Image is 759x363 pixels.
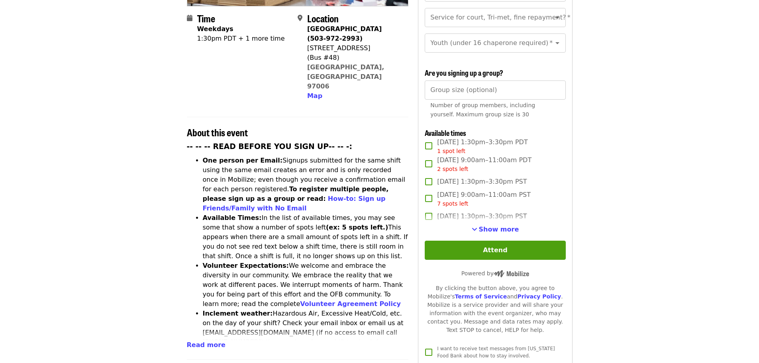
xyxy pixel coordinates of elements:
[552,37,563,49] button: Open
[203,262,289,269] strong: Volunteer Expectations:
[437,190,531,208] span: [DATE] 9:00am–11:00am PST
[187,125,248,139] span: About this event
[479,226,519,233] span: Show more
[307,92,322,100] span: Map
[425,128,466,138] span: Available times
[517,293,561,300] a: Privacy Policy
[203,309,409,357] li: Hazardous Air, Excessive Heat/Cold, etc. on the day of your shift? Check your email inbox or emai...
[437,155,531,173] span: [DATE] 9:00am–11:00am PDT
[203,157,283,164] strong: One person per Email:
[187,340,226,350] button: Read more
[197,11,215,25] span: Time
[187,142,353,151] strong: -- -- -- READ BEFORE YOU SIGN UP-- -- -:
[425,67,503,78] span: Are you signing up a group?
[203,214,262,222] strong: Available Times:
[203,185,389,202] strong: To register multiple people, please sign up as a group or read:
[437,346,555,359] span: I want to receive text messages from [US_STATE] Food Bank about how to stay involved.
[203,213,409,261] li: In the list of available times, you may see some that show a number of spots left This appears wh...
[203,156,409,213] li: Signups submitted for the same shift using the same email creates an error and is only recorded o...
[425,80,565,100] input: [object Object]
[300,300,401,308] a: Volunteer Agreement Policy
[307,53,402,63] div: (Bus #48)
[494,270,529,277] img: Powered by Mobilize
[437,166,468,172] span: 2 spots left
[203,310,273,317] strong: Inclement weather:
[430,102,535,118] span: Number of group members, including yourself. Maximum group size is 30
[455,293,507,300] a: Terms of Service
[425,241,565,260] button: Attend
[461,270,529,277] span: Powered by
[307,25,382,42] strong: [GEOGRAPHIC_DATA] (503-972-2993)
[187,14,192,22] i: calendar icon
[307,91,322,101] button: Map
[437,148,465,154] span: 1 spot left
[197,34,285,43] div: 1:30pm PDT + 1 more time
[307,43,402,53] div: [STREET_ADDRESS]
[425,284,565,334] div: By clicking the button above, you agree to Mobilize's and . Mobilize is a service provider and wi...
[203,195,386,212] a: How-to: Sign up Friends/Family with No Email
[326,224,388,231] strong: (ex: 5 spots left.)
[552,12,563,23] button: Open
[437,212,527,221] span: [DATE] 1:30pm–3:30pm PST
[197,25,233,33] strong: Weekdays
[437,177,527,186] span: [DATE] 1:30pm–3:30pm PST
[472,225,519,234] button: See more timeslots
[437,200,468,207] span: 7 spots left
[203,261,409,309] li: We welcome and embrace the diversity in our community. We embrace the reality that we work at dif...
[307,11,339,25] span: Location
[298,14,302,22] i: map-marker-alt icon
[187,341,226,349] span: Read more
[437,137,528,155] span: [DATE] 1:30pm–3:30pm PDT
[307,63,384,90] a: [GEOGRAPHIC_DATA], [GEOGRAPHIC_DATA] 97006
